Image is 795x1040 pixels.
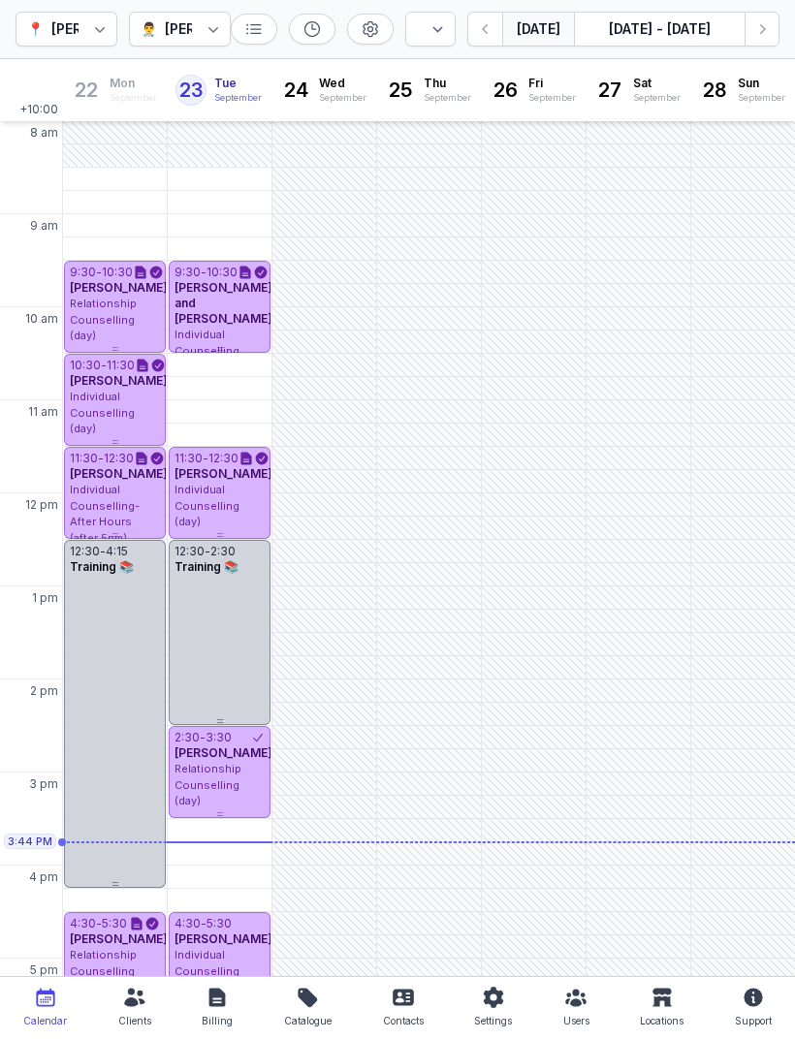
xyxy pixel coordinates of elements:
[70,280,168,295] span: [PERSON_NAME]
[280,75,311,106] div: 24
[70,466,168,481] span: [PERSON_NAME]
[29,776,58,792] span: 3 pm
[30,125,58,141] span: 8 am
[528,91,576,105] div: September
[633,91,681,105] div: September
[528,76,576,91] span: Fri
[96,916,102,931] div: -
[70,297,137,342] span: Relationship Counselling (day)
[175,916,201,931] div: 4:30
[205,544,210,559] div: -
[175,745,272,760] span: [PERSON_NAME]
[110,91,157,105] div: September
[175,466,272,481] span: [PERSON_NAME]
[102,265,133,280] div: 10:30
[385,75,416,106] div: 25
[101,358,107,373] div: -
[490,75,521,106] div: 26
[28,404,58,420] span: 11 am
[118,1009,151,1032] div: Clients
[738,76,785,91] span: Sun
[424,76,471,91] span: Thu
[175,730,200,745] div: 2:30
[206,730,232,745] div: 3:30
[70,483,140,545] span: Individual Counselling- After Hours (after 5pm)
[594,75,625,106] div: 27
[210,544,236,559] div: 2:30
[207,916,232,931] div: 5:30
[214,76,262,91] span: Tue
[424,91,471,105] div: September
[175,559,238,574] span: Training 📚
[70,451,98,466] div: 11:30
[175,328,239,373] span: Individual Counselling (day)
[699,75,730,106] div: 28
[165,17,277,41] div: [PERSON_NAME]
[51,17,250,41] div: [PERSON_NAME] Counselling
[319,91,366,105] div: September
[207,265,238,280] div: 10:30
[175,948,239,993] span: Individual Counselling (day)
[474,1009,512,1032] div: Settings
[30,683,58,699] span: 2 pm
[201,916,207,931] div: -
[19,102,62,121] span: +10:00
[70,265,96,280] div: 9:30
[201,265,207,280] div: -
[107,358,135,373] div: 11:30
[738,91,785,105] div: September
[208,451,238,466] div: 12:30
[70,358,101,373] div: 10:30
[98,451,104,466] div: -
[8,834,52,849] span: 3:44 PM
[70,559,134,574] span: Training 📚
[735,1009,772,1032] div: Support
[141,17,157,41] div: 👨‍⚕️
[29,869,58,885] span: 4 pm
[284,1009,332,1032] div: Catalogue
[574,12,745,47] button: [DATE] - [DATE]
[175,483,239,528] span: Individual Counselling (day)
[106,544,128,559] div: 4:15
[70,916,96,931] div: 4:30
[202,1009,233,1032] div: Billing
[70,544,100,559] div: 12:30
[203,451,208,466] div: -
[32,590,58,606] span: 1 pm
[70,373,168,388] span: [PERSON_NAME]
[70,948,137,993] span: Relationship Counselling (day)
[175,265,201,280] div: 9:30
[30,962,58,978] span: 5 pm
[96,265,102,280] div: -
[175,931,272,946] span: [PERSON_NAME]
[27,17,44,41] div: 📍
[175,280,272,326] span: [PERSON_NAME] and [PERSON_NAME]
[175,75,207,106] div: 23
[71,75,102,106] div: 22
[640,1009,684,1032] div: Locations
[633,76,681,91] span: Sat
[110,76,157,91] span: Mon
[23,1009,67,1032] div: Calendar
[319,76,366,91] span: Wed
[104,451,134,466] div: 12:30
[502,12,574,47] button: [DATE]
[200,730,206,745] div: -
[25,311,58,327] span: 10 am
[70,390,135,435] span: Individual Counselling (day)
[175,762,241,807] span: Relationship Counselling (day)
[30,218,58,234] span: 9 am
[100,544,106,559] div: -
[214,91,262,105] div: September
[175,451,203,466] div: 11:30
[175,544,205,559] div: 12:30
[563,1009,589,1032] div: Users
[70,931,168,946] span: [PERSON_NAME]
[383,1009,424,1032] div: Contacts
[25,497,58,513] span: 12 pm
[102,916,127,931] div: 5:30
